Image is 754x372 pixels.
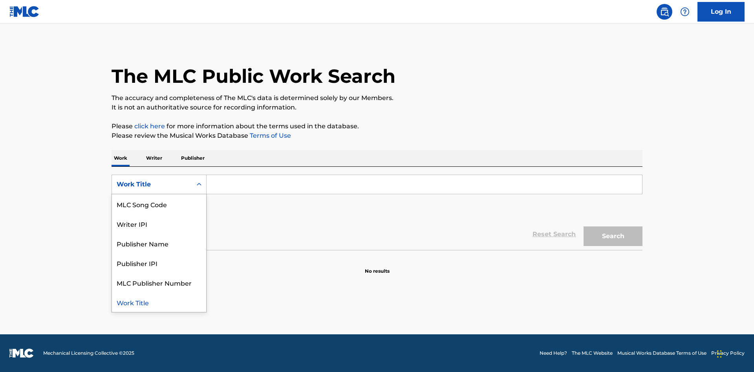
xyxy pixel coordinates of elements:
img: logo [9,348,34,358]
a: The MLC Website [572,350,613,357]
div: MLC Publisher Number [112,273,206,292]
p: Please for more information about the terms used in the database. [112,122,642,131]
a: Public Search [657,4,672,20]
a: Musical Works Database Terms of Use [617,350,706,357]
div: Publisher IPI [112,253,206,273]
a: Privacy Policy [711,350,745,357]
form: Search Form [112,175,642,250]
span: Mechanical Licensing Collective © 2025 [43,350,134,357]
img: MLC Logo [9,6,40,17]
div: Writer IPI [112,214,206,233]
div: MLC Song Code [112,194,206,214]
a: click here [134,122,165,130]
p: It is not an authoritative source for recording information. [112,103,642,112]
img: search [660,7,669,16]
div: Help [677,4,693,20]
a: Log In [697,2,745,22]
img: help [680,7,690,16]
p: The accuracy and completeness of The MLC's data is determined solely by our Members. [112,93,642,103]
div: Publisher Name [112,233,206,253]
p: Please review the Musical Works Database [112,131,642,140]
div: Work Title [112,292,206,312]
p: Writer [144,150,165,166]
iframe: Chat Widget [715,334,754,372]
div: Drag [717,342,722,366]
p: Publisher [179,150,207,166]
p: No results [365,258,390,275]
p: Work [112,150,130,166]
a: Terms of Use [248,132,291,139]
div: Work Title [117,180,187,189]
h1: The MLC Public Work Search [112,64,395,88]
a: Need Help? [540,350,567,357]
